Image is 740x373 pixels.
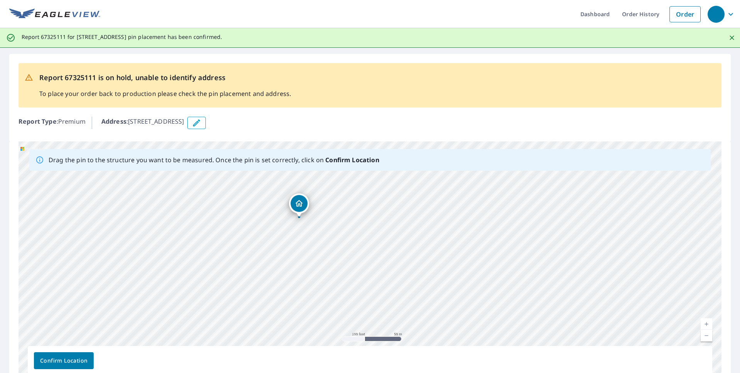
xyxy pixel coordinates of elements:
[18,117,57,126] b: Report Type
[289,193,309,217] div: Dropped pin, building 1, Residential property, 13208 State Road 72 Sarasota, FL 34241
[39,72,291,83] p: Report 67325111 is on hold, unable to identify address
[325,156,379,164] b: Confirm Location
[101,117,184,129] p: : [STREET_ADDRESS]
[34,352,94,369] button: Confirm Location
[49,155,379,165] p: Drag the pin to the structure you want to be measured. Once the pin is set correctly, click on
[40,356,87,366] span: Confirm Location
[669,6,701,22] a: Order
[22,34,222,40] p: Report 67325111 for [STREET_ADDRESS] pin placement has been confirmed.
[39,89,291,98] p: To place your order back to production please check the pin placement and address.
[9,8,100,20] img: EV Logo
[727,33,737,43] button: Close
[18,117,86,129] p: : Premium
[101,117,126,126] b: Address
[701,318,712,330] a: Current Level 18, Zoom In
[701,330,712,341] a: Current Level 18, Zoom Out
